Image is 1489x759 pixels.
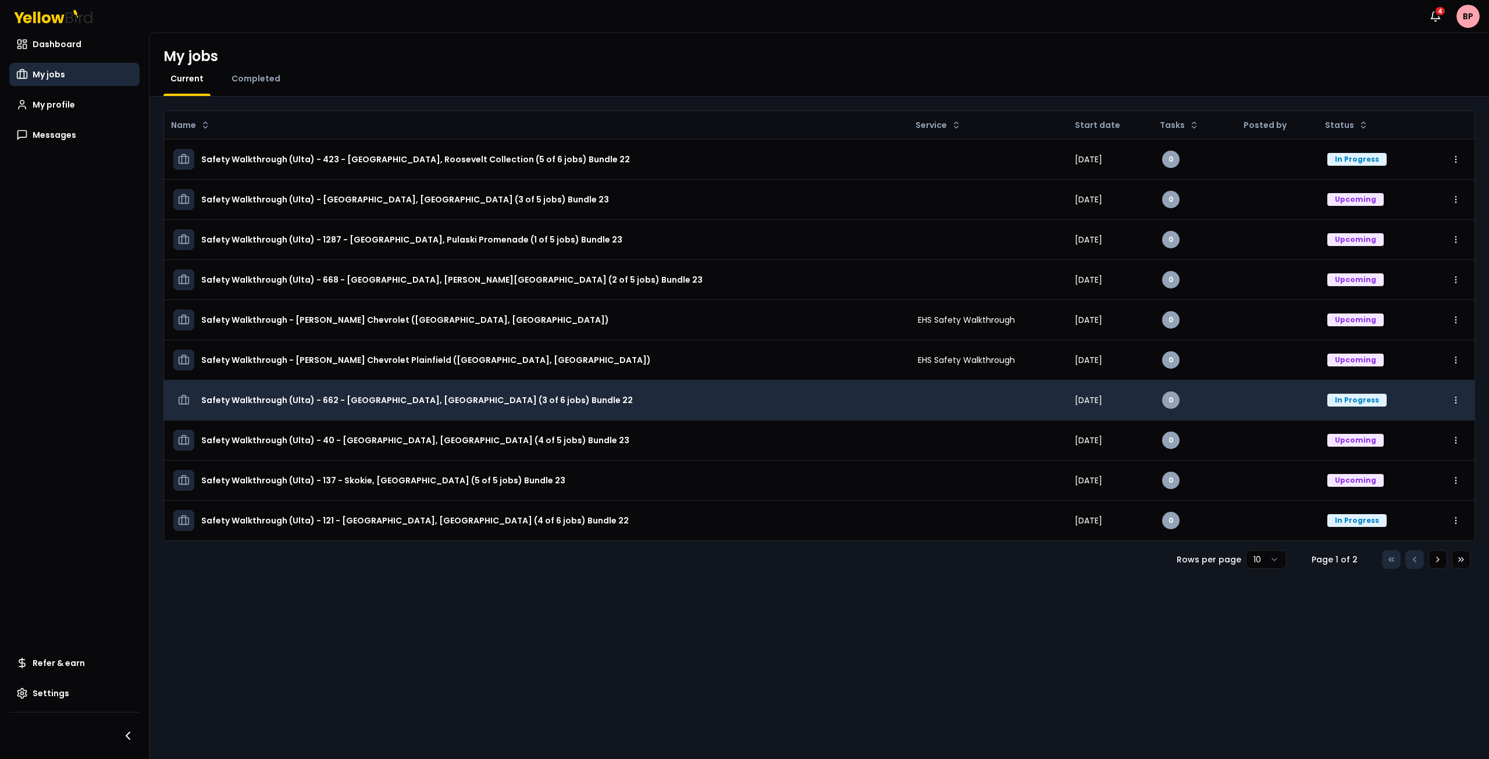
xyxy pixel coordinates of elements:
span: [DATE] [1075,194,1102,205]
a: Settings [9,682,140,705]
th: Start date [1066,111,1152,139]
span: [DATE] [1075,274,1102,286]
div: Page 1 of 2 [1305,554,1363,565]
a: Messages [9,123,140,147]
div: 0 [1162,512,1180,529]
div: Upcoming [1327,474,1384,487]
span: [DATE] [1075,394,1102,406]
div: 0 [1162,351,1180,369]
span: EHS Safety Walkthrough [918,314,1015,326]
h3: Safety Walkthrough (Ulta) - 1287 - [GEOGRAPHIC_DATA], Pulaski Promenade (1 of 5 jobs) Bundle 23 [201,229,622,250]
div: Upcoming [1327,313,1384,326]
button: 4 [1424,5,1447,28]
div: 0 [1162,311,1180,329]
a: My jobs [9,63,140,86]
div: 4 [1434,6,1446,16]
div: Upcoming [1327,193,1384,206]
h3: Safety Walkthrough (Ulta) - 40 - [GEOGRAPHIC_DATA], [GEOGRAPHIC_DATA] (4 of 5 jobs) Bundle 23 [201,430,629,451]
div: Upcoming [1327,354,1384,366]
h3: Safety Walkthrough (Ulta) - 662 - [GEOGRAPHIC_DATA], [GEOGRAPHIC_DATA] (3 of 6 jobs) Bundle 22 [201,390,633,411]
span: Tasks [1160,119,1185,131]
div: 0 [1162,432,1180,449]
span: Current [170,73,204,84]
span: Service [916,119,947,131]
h3: Safety Walkthrough (Ulta) - 668 - [GEOGRAPHIC_DATA], [PERSON_NAME][GEOGRAPHIC_DATA] (2 of 5 jobs)... [201,269,703,290]
span: Messages [33,129,76,141]
h3: Safety Walkthrough (Ulta) - 137 - Skokie, [GEOGRAPHIC_DATA] (5 of 5 jobs) Bundle 23 [201,470,565,491]
button: Service [911,116,966,134]
span: My profile [33,99,75,111]
a: Current [163,73,211,84]
span: Completed [231,73,280,84]
span: Settings [33,687,69,699]
div: Upcoming [1327,273,1384,286]
span: [DATE] [1075,354,1102,366]
div: 0 [1162,271,1180,288]
div: 0 [1162,391,1180,409]
div: 0 [1162,231,1180,248]
span: EHS Safety Walkthrough [918,354,1015,366]
h3: Safety Walkthrough (Ulta) - 121 - [GEOGRAPHIC_DATA], [GEOGRAPHIC_DATA] (4 of 6 jobs) Bundle 22 [201,510,629,531]
button: Tasks [1155,116,1203,134]
span: [DATE] [1075,154,1102,165]
span: [DATE] [1075,234,1102,245]
div: In Progress [1327,394,1387,407]
a: Dashboard [9,33,140,56]
span: Status [1325,119,1354,131]
div: Upcoming [1327,434,1384,447]
span: [DATE] [1075,515,1102,526]
h3: Safety Walkthrough (Ulta) - [GEOGRAPHIC_DATA], [GEOGRAPHIC_DATA] (3 of 5 jobs) Bundle 23 [201,189,609,210]
h3: Safety Walkthrough (Ulta) - 423 - [GEOGRAPHIC_DATA], Roosevelt Collection (5 of 6 jobs) Bundle 22 [201,149,630,170]
span: BP [1456,5,1480,28]
button: Status [1320,116,1373,134]
p: Rows per page [1177,554,1241,565]
span: [DATE] [1075,434,1102,446]
h3: Safety Walkthrough - [PERSON_NAME] Chevrolet ([GEOGRAPHIC_DATA], [GEOGRAPHIC_DATA]) [201,309,609,330]
div: 0 [1162,191,1180,208]
button: Name [166,116,215,134]
div: In Progress [1327,514,1387,527]
div: Upcoming [1327,233,1384,246]
span: My jobs [33,69,65,80]
a: Refer & earn [9,651,140,675]
span: Name [171,119,196,131]
h3: Safety Walkthrough - [PERSON_NAME] Chevrolet Plainfield ([GEOGRAPHIC_DATA], [GEOGRAPHIC_DATA]) [201,350,651,370]
div: 0 [1162,472,1180,489]
span: [DATE] [1075,475,1102,486]
a: My profile [9,93,140,116]
span: Refer & earn [33,657,85,669]
span: [DATE] [1075,314,1102,326]
div: 0 [1162,151,1180,168]
span: Dashboard [33,38,81,50]
h1: My jobs [163,47,218,66]
a: Completed [225,73,287,84]
th: Posted by [1234,111,1318,139]
div: In Progress [1327,153,1387,166]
